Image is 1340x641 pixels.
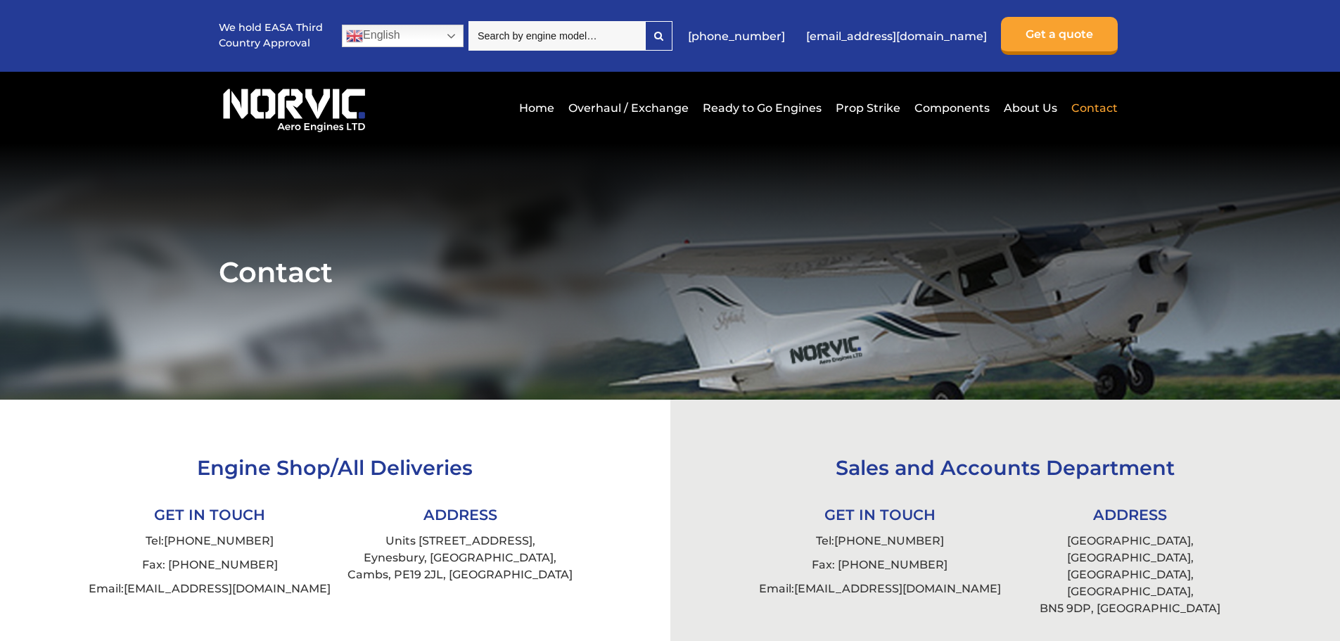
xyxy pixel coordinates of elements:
li: Tel: [755,529,1005,553]
li: GET IN TOUCH [755,500,1005,529]
input: Search by engine model… [468,21,645,51]
a: [EMAIL_ADDRESS][DOMAIN_NAME] [124,582,331,595]
img: en [346,27,363,44]
li: GET IN TOUCH [84,500,335,529]
a: About Us [1000,91,1061,125]
p: We hold EASA Third Country Approval [219,20,324,51]
a: Overhaul / Exchange [565,91,692,125]
li: ADDRESS [335,500,585,529]
a: Components [911,91,993,125]
li: Fax: [PHONE_NUMBER] [84,553,335,577]
h3: Sales and Accounts Department [755,455,1256,480]
a: Contact [1068,91,1118,125]
a: Get a quote [1001,17,1118,55]
li: Fax: [PHONE_NUMBER] [755,553,1005,577]
a: Prop Strike [832,91,904,125]
li: ADDRESS [1005,500,1256,529]
h3: Engine Shop/All Deliveries [84,455,585,480]
a: [PHONE_NUMBER] [164,534,274,547]
a: Home [516,91,558,125]
img: Norvic Aero Engines logo [219,82,369,133]
h1: Contact [219,255,1121,289]
li: Email: [755,577,1005,601]
a: Ready to Go Engines [699,91,825,125]
li: [GEOGRAPHIC_DATA], [GEOGRAPHIC_DATA], [GEOGRAPHIC_DATA], [GEOGRAPHIC_DATA], BN5 9DP, [GEOGRAPHIC_... [1005,529,1256,621]
a: [EMAIL_ADDRESS][DOMAIN_NAME] [794,582,1001,595]
a: English [342,25,464,47]
li: Email: [84,577,335,601]
li: Tel: [84,529,335,553]
li: Units [STREET_ADDRESS], Eynesbury, [GEOGRAPHIC_DATA], Cambs, PE19 2JL, [GEOGRAPHIC_DATA] [335,529,585,587]
a: [PHONE_NUMBER] [834,534,944,547]
a: [EMAIL_ADDRESS][DOMAIN_NAME] [799,19,994,53]
a: [PHONE_NUMBER] [681,19,792,53]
